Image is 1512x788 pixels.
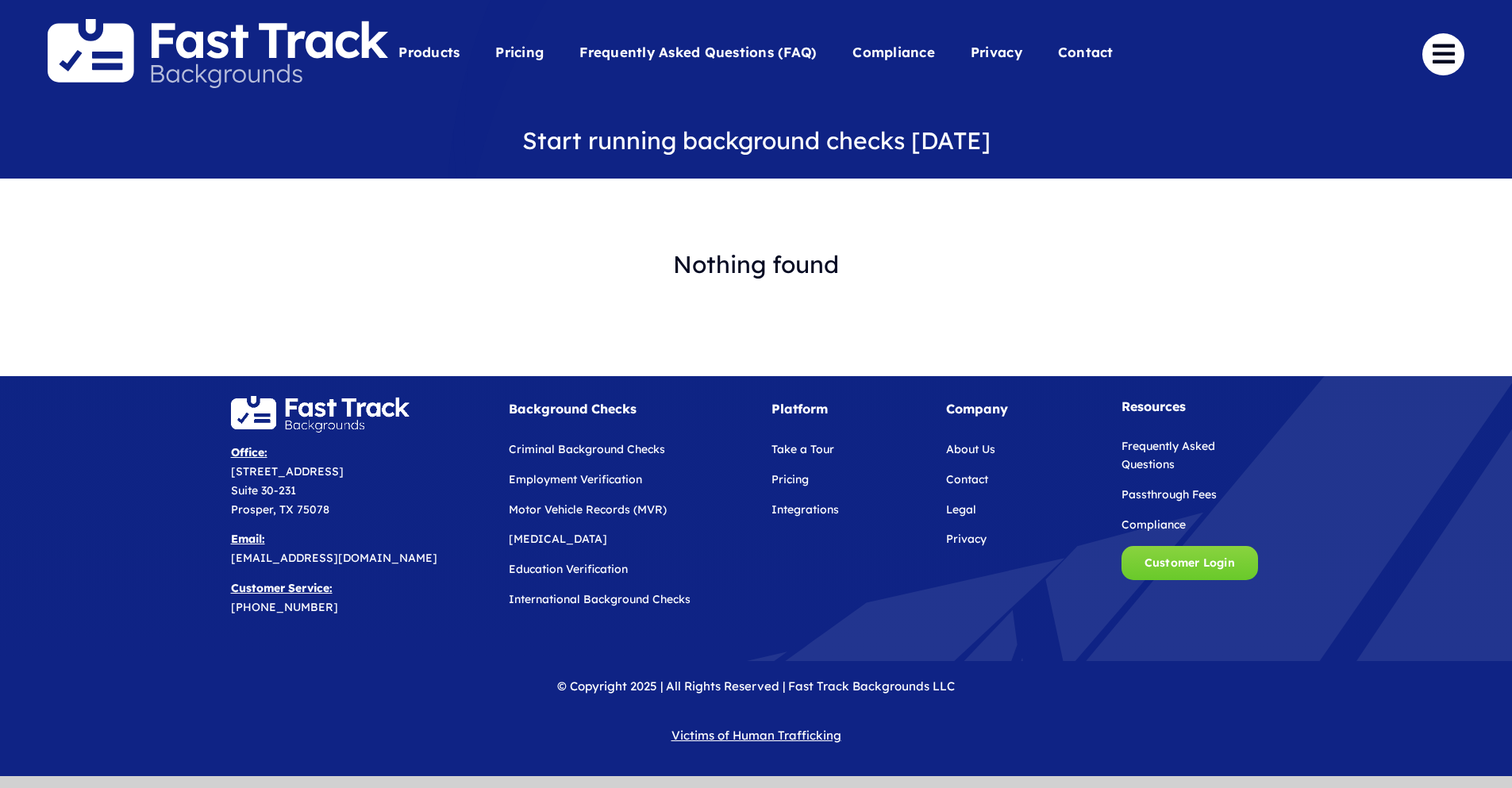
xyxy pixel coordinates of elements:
a: About Us [946,442,995,456]
span: Products [398,41,460,64]
a: Compliance [852,37,935,71]
a: Products [398,37,460,71]
strong: Resources [1121,398,1186,414]
img: Fast Track Backgrounds Logo [48,19,388,88]
a: Education Verification [509,562,628,576]
a: Customer Login [1121,546,1258,580]
nav: One Page - Contact [398,27,1114,81]
a: Frequently Asked Questions (FAQ) [579,37,817,71]
a: Criminal Background Checks [509,442,665,456]
a: International Background Checks [509,592,691,606]
a: Compliance [1121,517,1186,532]
a: Employment Verification [509,472,642,486]
span: Contact [1058,41,1114,64]
span: [STREET_ADDRESS] [231,464,344,479]
a: Integrations [771,502,839,517]
a: Contact [946,472,988,486]
span: Privacy [971,41,1022,64]
a: Link to # [1422,33,1464,75]
a: Legal [946,502,976,517]
a: Privacy [971,37,1022,71]
span: [EMAIL_ADDRESS][DOMAIN_NAME] [231,551,437,565]
strong: Company [946,401,1008,417]
b: Email: [231,532,265,546]
a: Take a Tour [771,442,834,456]
a: Pricing [495,37,544,71]
h2: Start running background checks [DATE] [356,126,1156,155]
span: Compliance [852,41,935,64]
span: Frequently Asked Questions (FAQ) [579,41,817,64]
span: Pricing [495,41,544,64]
span: Prosper, TX 75078 [231,502,329,517]
span: © Copyright 2025 | All Rights Reserved | Fast Track Backgrounds LLC [557,678,955,694]
a: Contact [1058,37,1114,71]
a: [MEDICAL_DATA] [509,532,607,546]
b: Customer Service: [231,581,333,595]
strong: Background Checks [509,401,637,417]
a: Privacy [946,532,987,546]
a: Frequently Asked Questions [1121,439,1215,472]
a: Motor Vehicle Records (MVR) [509,502,667,517]
p: Nothing found [251,250,1261,279]
span: [PHONE_NUMBER] [231,600,338,614]
a: Fast Track Backgrounds Logo [48,17,388,34]
span: Customer Login [1145,556,1235,570]
a: FastTrackLogo-Reverse@2x [231,394,410,411]
a: Pricing [771,472,809,486]
span: Office: [231,445,267,459]
a: Passthrough Fees [1121,487,1217,502]
strong: Platform [771,401,828,417]
a: Victims of Human Trafficking [671,728,841,743]
span: Suite 30-231 [231,483,296,498]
